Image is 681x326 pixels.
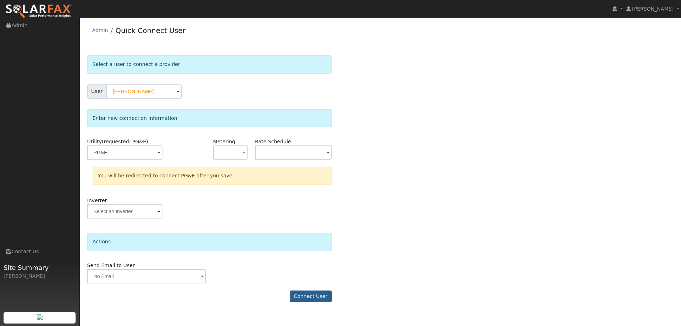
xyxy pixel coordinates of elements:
[102,139,148,144] span: (requested: PG&E)
[87,262,135,269] label: Send Email to User
[115,26,186,35] a: Quick Connect User
[87,109,332,127] div: Enter new connection information
[4,272,76,280] div: [PERSON_NAME]
[106,84,182,99] input: Select a User
[213,138,236,145] label: Metering
[93,167,332,185] div: You will be redirected to connect PG&E after you save
[87,269,206,283] input: No Email
[87,55,332,73] div: Select a user to connect a provider
[87,138,148,145] label: Utility
[87,204,162,219] input: Select an Inverter
[87,84,107,99] span: User
[5,4,72,19] img: SolarFax
[255,138,291,145] label: Rate Schedule
[632,6,674,12] span: [PERSON_NAME]
[37,314,43,320] img: retrieve
[4,263,76,272] span: Site Summary
[87,197,107,204] label: Inverter
[87,145,162,160] input: Select a Utility
[87,233,332,251] div: Actions
[92,27,108,33] a: Admin
[290,291,332,303] button: Connect User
